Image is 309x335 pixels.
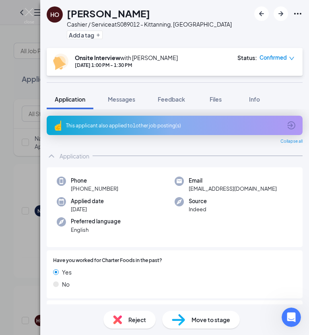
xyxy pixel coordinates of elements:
span: Have you worked for Charter Foods in the past? [53,257,162,264]
button: ArrowLeftNew [254,6,269,21]
span: Reject [128,315,146,324]
span: Files [210,96,222,103]
div: Cashier / Service at S089012 - Kittanning, [GEOGRAPHIC_DATA] [67,20,232,28]
p: Hi [PERSON_NAME] [16,57,145,71]
b: Onsite Interview [75,54,120,61]
div: Send us a message [16,102,134,110]
span: Indeed [189,205,207,213]
img: Profile image for Louise [79,13,95,29]
div: with [PERSON_NAME] [75,54,178,62]
span: [PHONE_NUMBER] [71,185,118,193]
span: Phone [71,177,118,185]
svg: ArrowRight [276,9,286,19]
button: PlusAdd a tag [67,31,103,39]
span: Messages [107,272,135,277]
div: Close [138,13,153,27]
span: Preferred language [71,217,121,225]
span: Email [189,177,277,185]
span: Source [189,197,207,205]
iframe: Intercom live chat [282,308,301,327]
span: [DATE] [71,205,104,213]
span: Messages [108,96,135,103]
div: This applicant also applied to 1 other job posting(s) [66,122,282,129]
span: Application [55,96,85,103]
span: No [62,280,70,289]
div: [DATE] 1:00 PM - 1:30 PM [75,62,178,69]
img: Profile image for DJ [94,13,110,29]
div: We typically reply in under a minute [16,110,134,119]
p: How can we help? [16,71,145,85]
button: Messages [80,252,161,284]
svg: Plus [96,33,101,37]
svg: ChevronUp [47,151,56,161]
span: [EMAIL_ADDRESS][DOMAIN_NAME] [189,185,277,193]
div: Status : [237,54,257,62]
svg: ArrowCircle [286,121,296,130]
div: Application [60,152,89,160]
span: Info [249,96,260,103]
img: logo [16,17,63,27]
span: Applied date [71,197,104,205]
span: down [289,56,295,61]
span: Feedback [158,96,185,103]
svg: Ellipses [293,9,303,19]
div: HO [50,10,59,19]
svg: ArrowLeftNew [257,9,266,19]
span: Confirmed [260,54,287,62]
img: Profile image for Nino [109,13,126,29]
div: Send us a messageWe typically reply in under a minute [8,95,153,125]
span: English [71,226,121,234]
span: Collapse all [280,138,303,145]
h1: [PERSON_NAME] [67,6,150,20]
span: Move to stage [192,315,230,324]
span: Home [31,272,49,277]
button: ArrowRight [274,6,288,21]
span: Yes [62,268,72,277]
